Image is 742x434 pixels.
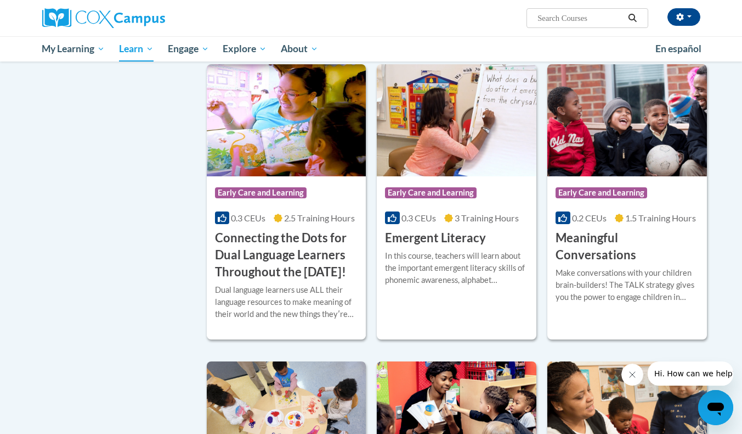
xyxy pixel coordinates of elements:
span: 2.5 Training Hours [284,213,355,223]
a: Course LogoEarly Care and Learning0.3 CEUs3 Training Hours Emergent LiteracyIn this course, teach... [377,64,536,340]
span: Explore [223,42,267,55]
a: Course LogoEarly Care and Learning0.2 CEUs1.5 Training Hours Meaningful ConversationsMake convers... [547,64,707,340]
span: Early Care and Learning [215,187,307,198]
span: My Learning [42,42,105,55]
input: Search Courses [536,12,624,25]
a: En español [648,37,709,60]
a: About [274,36,325,62]
img: Cox Campus [42,8,165,28]
span: 3 Training Hours [455,213,519,223]
img: Course Logo [207,64,366,176]
span: 1.5 Training Hours [625,213,696,223]
img: Course Logo [377,64,536,176]
button: Search [624,12,641,25]
span: Hi. How can we help? [7,8,89,16]
a: Course LogoEarly Care and Learning0.3 CEUs2.5 Training Hours Connecting the Dots for Dual Languag... [207,64,366,340]
span: En español [655,43,701,54]
iframe: Close message [621,364,643,386]
span: Early Care and Learning [556,187,647,198]
div: Make conversations with your children brain-builders! The TALK strategy gives you the power to en... [556,267,699,303]
iframe: Button to launch messaging window [698,390,733,425]
span: 0.2 CEUs [572,213,607,223]
a: Learn [112,36,161,62]
a: My Learning [35,36,112,62]
span: Learn [119,42,154,55]
span: Early Care and Learning [385,187,477,198]
div: In this course, teachers will learn about the important emergent literacy skills of phonemic awar... [385,250,528,286]
img: Course Logo [547,64,707,176]
span: Engage [168,42,209,55]
a: Cox Campus [42,8,251,28]
a: Engage [161,36,216,62]
iframe: Message from company [648,361,733,386]
div: Main menu [26,36,717,62]
h3: Connecting the Dots for Dual Language Learners Throughout the [DATE]! [215,230,358,280]
span: About [281,42,318,55]
h3: Meaningful Conversations [556,230,699,264]
button: Account Settings [667,8,700,26]
div: Dual language learners use ALL their language resources to make meaning of their world and the ne... [215,284,358,320]
a: Explore [216,36,274,62]
span: 0.3 CEUs [231,213,265,223]
span: 0.3 CEUs [401,213,436,223]
h3: Emergent Literacy [385,230,486,247]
